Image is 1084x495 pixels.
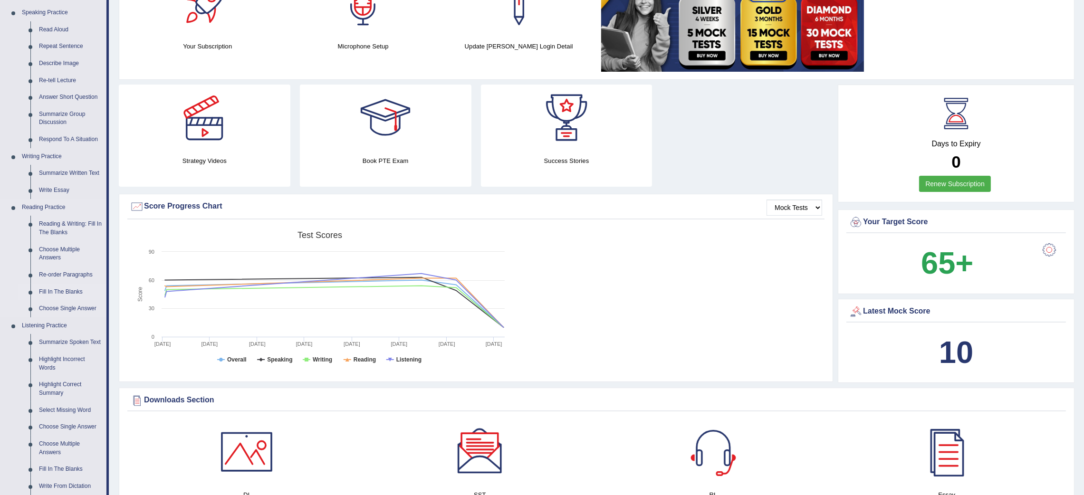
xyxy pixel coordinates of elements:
[296,341,313,347] tspan: [DATE]
[18,317,106,334] a: Listening Practice
[939,335,973,370] b: 10
[35,241,106,267] a: Choose Multiple Answers
[134,41,280,51] h4: Your Subscription
[35,334,106,351] a: Summarize Spoken Text
[297,230,342,240] tspan: Test scores
[35,38,106,55] a: Repeat Sentence
[35,216,106,241] a: Reading & Writing: Fill In The Blanks
[35,351,106,376] a: Highlight Incorrect Words
[396,356,422,363] tspan: Listening
[354,356,376,363] tspan: Reading
[849,215,1064,229] div: Your Target Score
[35,419,106,436] a: Choose Single Answer
[35,402,106,419] a: Select Missing Word
[35,284,106,301] a: Fill In The Blanks
[137,287,144,302] tspan: Score
[849,305,1064,319] div: Latest Mock Score
[130,393,1064,408] div: Downloads Section
[201,341,218,347] tspan: [DATE]
[35,55,106,72] a: Describe Image
[149,277,154,283] text: 60
[951,152,960,171] b: 0
[300,156,471,166] h4: Book PTE Exam
[35,300,106,317] a: Choose Single Answer
[35,478,106,495] a: Write From Dictation
[391,341,408,347] tspan: [DATE]
[35,21,106,38] a: Read Aloud
[149,305,154,311] text: 30
[35,182,106,199] a: Write Essay
[18,148,106,165] a: Writing Practice
[119,156,290,166] h4: Strategy Videos
[267,356,292,363] tspan: Speaking
[154,341,171,347] tspan: [DATE]
[35,89,106,106] a: Answer Short Question
[486,341,502,347] tspan: [DATE]
[481,156,652,166] h4: Success Stories
[35,461,106,478] a: Fill In The Blanks
[290,41,436,51] h4: Microphone Setup
[249,341,266,347] tspan: [DATE]
[35,165,106,182] a: Summarize Written Text
[35,106,106,131] a: Summarize Group Discussion
[35,436,106,461] a: Choose Multiple Answers
[849,140,1064,148] h4: Days to Expiry
[921,246,973,280] b: 65+
[149,249,154,255] text: 90
[227,356,247,363] tspan: Overall
[344,341,360,347] tspan: [DATE]
[35,72,106,89] a: Re-tell Lecture
[439,341,455,347] tspan: [DATE]
[35,267,106,284] a: Re-order Paragraphs
[919,176,991,192] a: Renew Subscription
[35,376,106,401] a: Highlight Correct Summary
[446,41,592,51] h4: Update [PERSON_NAME] Login Detail
[130,200,822,214] div: Score Progress Chart
[152,334,154,340] text: 0
[18,199,106,216] a: Reading Practice
[18,4,106,21] a: Speaking Practice
[313,356,332,363] tspan: Writing
[35,131,106,148] a: Respond To A Situation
